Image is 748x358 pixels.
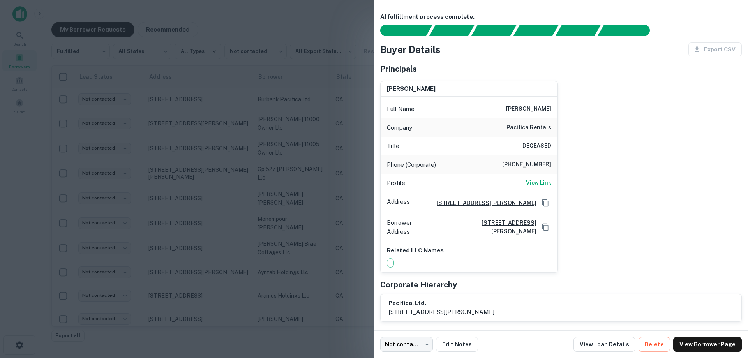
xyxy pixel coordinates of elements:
button: Delete [639,337,670,352]
a: View Link [526,178,551,188]
h6: [PERSON_NAME] [506,104,551,114]
button: Copy Address [540,221,551,233]
h6: pacifica, ltd. [388,299,494,308]
p: Related LLC Names [387,246,551,255]
p: Company [387,123,412,132]
h6: DECEASED [522,141,551,151]
h4: Buyer Details [380,42,441,56]
h6: pacifica rentals [506,123,551,132]
h5: Principals [380,63,417,75]
h6: [PERSON_NAME] [387,85,436,93]
a: [STREET_ADDRESS][PERSON_NAME] [430,199,536,207]
p: Profile [387,178,405,188]
a: [STREET_ADDRESS][PERSON_NAME] [437,219,536,236]
p: Address [387,197,410,209]
p: Borrower Address [387,218,434,236]
h6: [PHONE_NUMBER] [502,160,551,169]
div: Principals found, still searching for contact information. This may take time... [555,25,601,36]
div: Sending borrower request to AI... [371,25,429,36]
h5: Corporate Hierarchy [380,279,457,291]
a: View Loan Details [573,337,635,352]
p: Title [387,141,399,151]
h6: AI fulfillment process complete. [380,12,742,21]
div: Your request is received and processing... [429,25,475,36]
button: Copy Address [540,197,551,209]
button: Edit Notes [436,337,478,352]
p: [STREET_ADDRESS][PERSON_NAME] [388,307,494,317]
div: Principals found, AI now looking for contact information... [513,25,559,36]
div: AI fulfillment process complete. [598,25,659,36]
p: Phone (Corporate) [387,160,436,169]
iframe: Chat Widget [709,296,748,333]
div: Documents found, AI parsing details... [471,25,517,36]
div: Not contacted [380,337,433,352]
p: Full Name [387,104,415,114]
h6: View Link [526,178,551,187]
a: View Borrower Page [673,337,742,352]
